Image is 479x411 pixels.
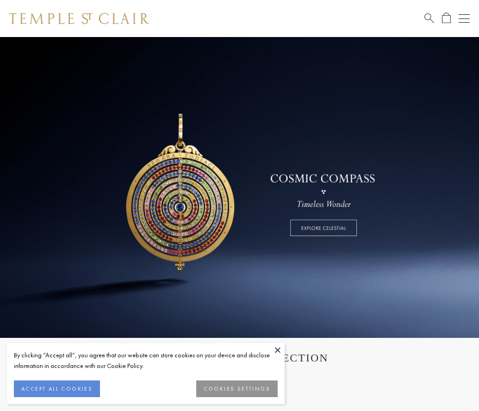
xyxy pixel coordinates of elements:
a: Open Shopping Bag [442,12,451,24]
img: Temple St. Clair [9,13,149,24]
div: By clicking “Accept all”, you agree that our website can store cookies on your device and disclos... [14,350,278,371]
button: COOKIES SETTINGS [196,380,278,397]
a: Search [424,12,434,24]
button: ACCEPT ALL COOKIES [14,380,100,397]
button: Open navigation [459,13,470,24]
